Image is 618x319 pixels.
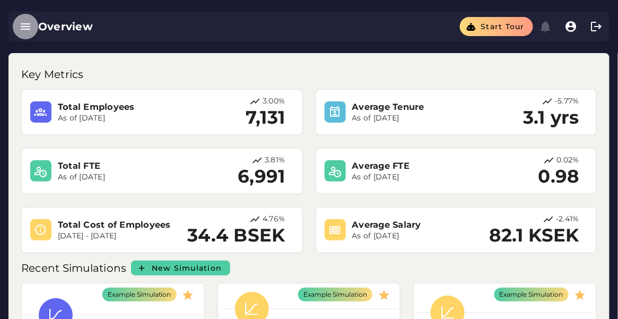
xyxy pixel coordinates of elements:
[131,261,231,275] a: New Simulation
[352,113,484,124] p: As of [DATE]
[480,22,525,31] span: Start tour
[490,225,579,246] h2: 82.1 KSEK
[58,113,189,124] p: As of [DATE]
[263,214,285,225] p: 4.76%
[352,160,484,172] h3: Average FTE
[460,17,533,36] button: Start tour
[352,172,484,183] p: As of [DATE]
[523,107,579,128] h2: 3.1 yrs
[21,260,129,277] p: Recent Simulations
[58,101,189,113] h3: Total Employees
[557,155,579,166] p: 0.02%
[38,19,249,34] div: Overview
[556,214,580,225] p: -2.41%
[21,66,86,83] p: Key Metrics
[352,231,483,242] p: As of [DATE]
[263,96,285,107] p: 3.00%
[58,172,189,183] p: As of [DATE]
[58,231,181,242] p: [DATE] - [DATE]
[352,219,483,231] h3: Average Salary
[352,101,484,113] h3: Average Tenure
[538,166,579,187] h2: 0.98
[246,107,285,128] h2: 7,131
[58,219,181,231] h3: Total Cost of Employees
[151,263,222,273] span: New Simulation
[238,166,285,187] h2: 6,991
[265,155,285,166] p: 3.81%
[187,225,285,246] h2: 34.4 BSEK
[555,96,580,107] p: -5.77%
[58,160,189,172] h3: Total FTE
